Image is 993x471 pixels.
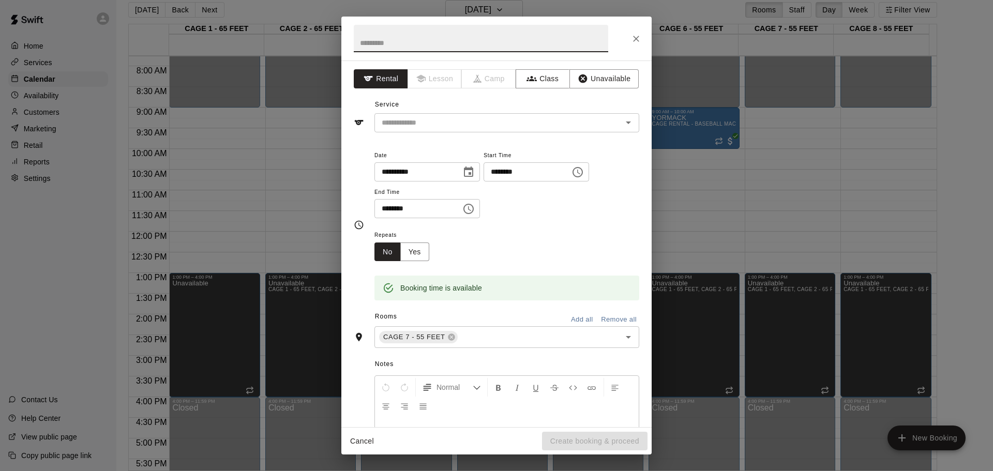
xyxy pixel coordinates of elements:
button: Choose time, selected time is 11:00 AM [567,162,588,183]
span: Service [375,101,399,108]
button: Format Strikethrough [546,378,563,397]
button: Unavailable [569,69,639,88]
button: Open [621,115,636,130]
button: Cancel [345,432,379,451]
button: Rental [354,69,408,88]
svg: Service [354,117,364,128]
button: Redo [396,378,413,397]
button: Class [516,69,570,88]
button: No [374,242,401,262]
button: Insert Code [564,378,582,397]
button: Right Align [396,397,413,415]
span: Rooms [375,313,397,320]
span: Lessons must be created in the Services page first [408,69,462,88]
span: Camps can only be created in the Services page [462,69,516,88]
span: Notes [375,356,639,373]
span: Date [374,149,480,163]
button: Remove all [598,312,639,328]
button: Yes [400,242,429,262]
svg: Timing [354,220,364,230]
svg: Rooms [354,332,364,342]
span: Normal [437,382,473,392]
span: Start Time [484,149,589,163]
div: outlined button group [374,242,429,262]
button: Center Align [377,397,395,415]
button: Format Bold [490,378,507,397]
span: End Time [374,186,480,200]
button: Insert Link [583,378,600,397]
button: Add all [565,312,598,328]
button: Format Italics [508,378,526,397]
div: CAGE 7 - 55 FEET [379,331,458,343]
span: Repeats [374,229,438,242]
div: Booking time is available [400,279,482,297]
button: Open [621,330,636,344]
button: Choose date, selected date is Oct 18, 2025 [458,162,479,183]
button: Left Align [606,378,624,397]
button: Format Underline [527,378,545,397]
button: Justify Align [414,397,432,415]
button: Undo [377,378,395,397]
button: Close [627,29,645,48]
button: Choose time, selected time is 11:30 AM [458,199,479,219]
span: CAGE 7 - 55 FEET [379,332,449,342]
button: Formatting Options [418,378,485,397]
